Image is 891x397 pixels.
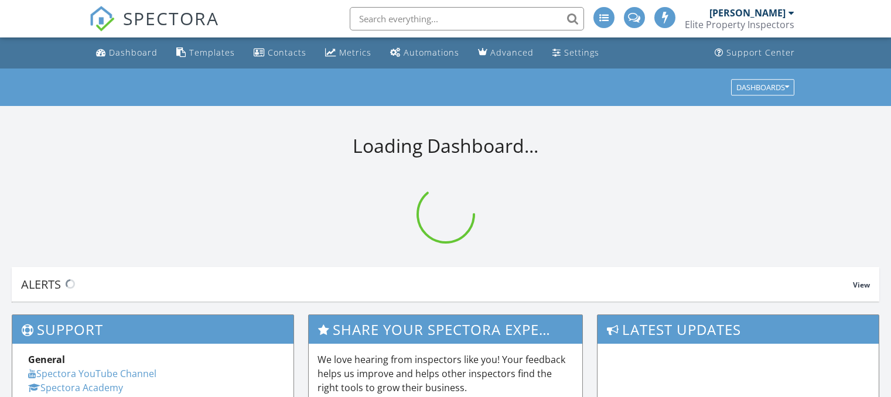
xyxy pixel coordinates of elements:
[109,47,158,58] div: Dashboard
[21,276,853,292] div: Alerts
[123,6,219,30] span: SPECTORA
[564,47,599,58] div: Settings
[473,42,538,64] a: Advanced
[736,83,789,91] div: Dashboards
[350,7,584,30] input: Search everything...
[404,47,459,58] div: Automations
[91,42,162,64] a: Dashboard
[172,42,240,64] a: Templates
[89,6,115,32] img: The Best Home Inspection Software - Spectora
[685,19,794,30] div: Elite Property Inspectors
[89,16,219,40] a: SPECTORA
[598,315,879,344] h3: Latest Updates
[731,79,794,95] button: Dashboards
[318,352,574,395] p: We love hearing from inspectors like you! Your feedback helps us improve and helps other inspecto...
[249,42,311,64] a: Contacts
[309,315,583,344] h3: Share Your Spectora Experience
[339,47,371,58] div: Metrics
[385,42,464,64] a: Automations (Advanced)
[268,47,306,58] div: Contacts
[853,280,870,290] span: View
[726,47,795,58] div: Support Center
[490,47,534,58] div: Advanced
[28,367,156,380] a: Spectora YouTube Channel
[189,47,235,58] div: Templates
[28,353,65,366] strong: General
[320,42,376,64] a: Metrics
[548,42,604,64] a: Settings
[12,315,293,344] h3: Support
[709,7,786,19] div: [PERSON_NAME]
[28,381,123,394] a: Spectora Academy
[710,42,800,64] a: Support Center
